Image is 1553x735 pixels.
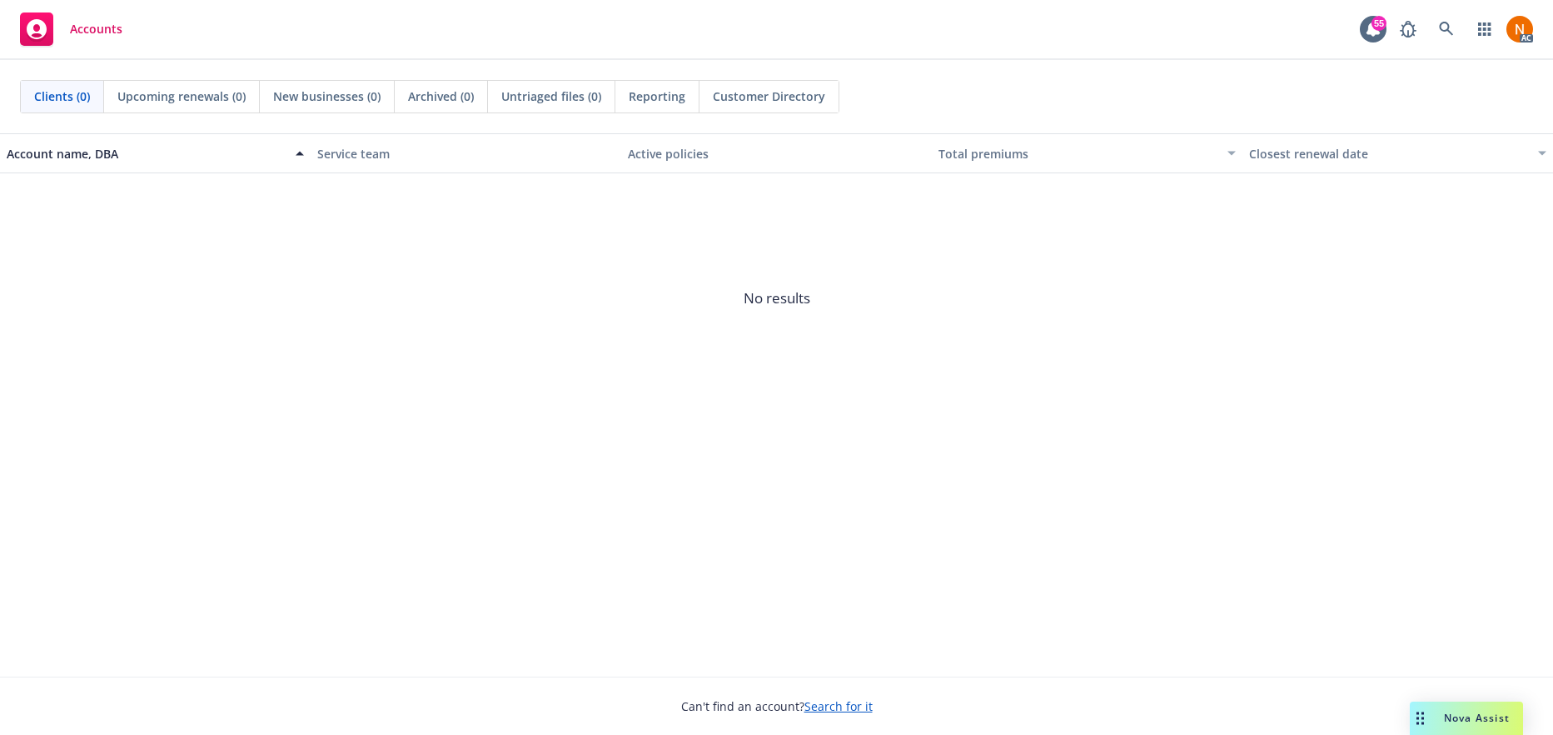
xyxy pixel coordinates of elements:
[938,145,1217,162] div: Total premiums
[408,87,474,105] span: Archived (0)
[1410,702,1431,735] div: Drag to move
[1444,711,1510,725] span: Nova Assist
[70,22,122,36] span: Accounts
[1468,12,1501,46] a: Switch app
[1506,16,1533,42] img: photo
[628,145,925,162] div: Active policies
[1430,12,1463,46] a: Search
[273,87,381,105] span: New businesses (0)
[713,87,825,105] span: Customer Directory
[311,133,621,173] button: Service team
[932,133,1242,173] button: Total premiums
[1391,12,1425,46] a: Report a Bug
[629,87,685,105] span: Reporting
[7,145,286,162] div: Account name, DBA
[1249,145,1528,162] div: Closest renewal date
[1371,16,1386,31] div: 55
[621,133,932,173] button: Active policies
[317,145,615,162] div: Service team
[1242,133,1553,173] button: Closest renewal date
[117,87,246,105] span: Upcoming renewals (0)
[34,87,90,105] span: Clients (0)
[804,698,873,714] a: Search for it
[1410,702,1523,735] button: Nova Assist
[681,697,873,715] span: Can't find an account?
[501,87,601,105] span: Untriaged files (0)
[13,6,129,52] a: Accounts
